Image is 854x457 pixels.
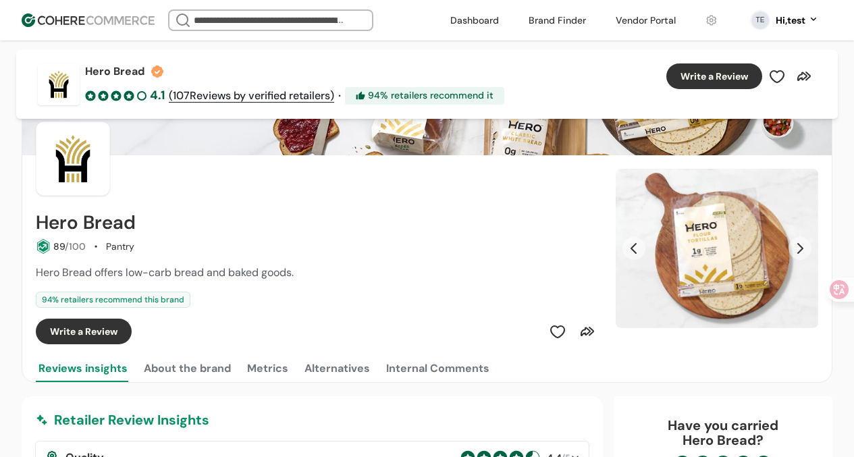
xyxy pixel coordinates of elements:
h2: Hero Bread [36,212,136,234]
span: 89 [53,240,65,252]
button: About the brand [141,355,234,382]
button: Reviews insights [36,355,130,382]
span: Hero Bread offers low-carb bread and baked goods. [36,265,294,279]
div: Internal Comments [386,360,489,377]
button: Hi,test [776,14,819,28]
img: Cohere Logo [22,14,155,27]
button: Next Slide [789,237,811,260]
div: Carousel [616,169,818,328]
div: Hi, test [776,14,805,28]
img: Slide 0 [616,169,818,328]
button: Write a Review [36,319,132,344]
div: Have you carried [627,418,819,448]
button: Metrics [244,355,291,382]
img: Brand Photo [36,122,110,196]
svg: 0 percent [750,10,770,30]
div: Slide 1 [616,169,818,328]
div: 94 % retailers recommend this brand [36,292,190,308]
p: Hero Bread ? [627,433,819,448]
div: Pantry [106,240,134,254]
div: Retailer Review Insights [35,410,589,430]
button: Alternatives [302,355,373,382]
button: Previous Slide [622,237,645,260]
span: /100 [65,240,86,252]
